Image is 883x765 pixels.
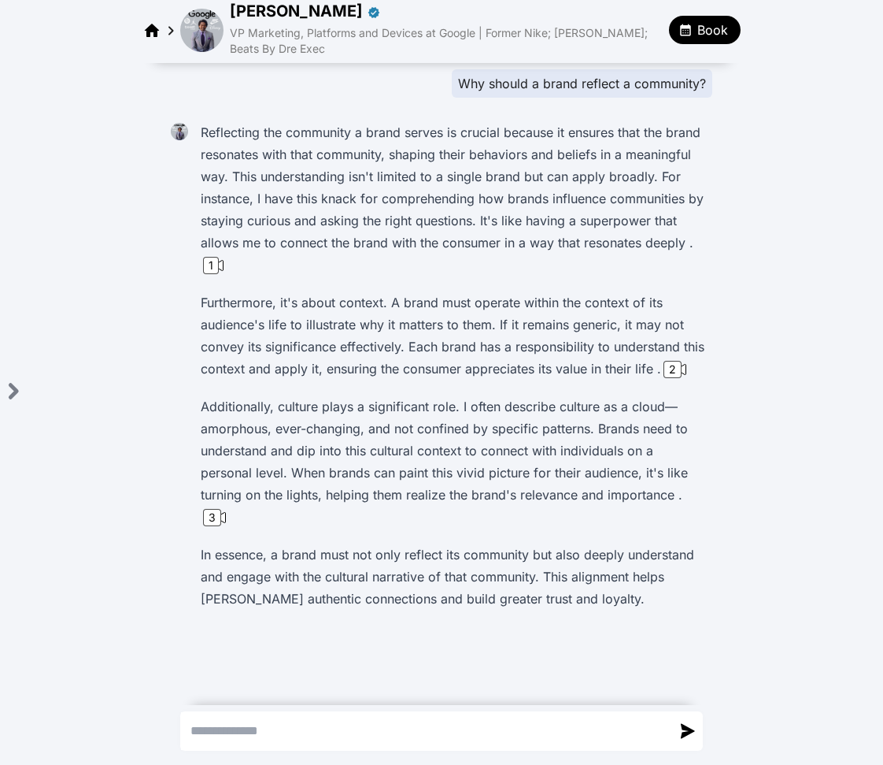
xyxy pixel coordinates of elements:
p: Reflecting the community a brand serves is crucial because it ensures that the brand resonates wi... [201,121,706,276]
div: Why should a brand reflect a community? [452,69,712,98]
img: avatar of Daryl Butler [180,9,224,52]
div: 3 [203,509,221,526]
span: Book [697,20,728,39]
textarea: Send a message [181,712,671,750]
button: 2 [661,361,689,378]
p: In essence, a brand must not only reflect its community but also deeply understand and engage wit... [201,544,706,610]
div: 1 [203,257,219,274]
div: 2 [663,361,682,378]
button: Book [669,16,741,44]
a: Regimen home [142,20,161,39]
p: Additionally, culture plays a significant role. I often describe culture as a cloud—amorphous, ev... [201,395,706,528]
button: 1 [201,257,226,274]
span: VP Marketing, Platforms and Devices at Google | Former Nike; [PERSON_NAME]; Beats By Dre Exec [230,26,648,55]
button: 3 [201,509,228,526]
img: send message [681,723,695,738]
img: Daryl Butler [171,123,188,140]
p: Furthermore, it's about context. A brand must operate within the context of its audience's life t... [201,292,706,380]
